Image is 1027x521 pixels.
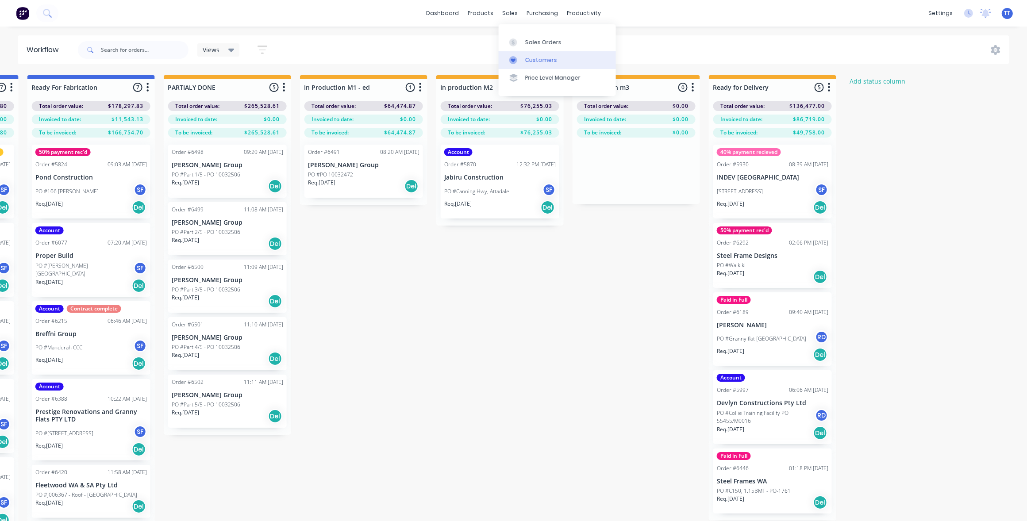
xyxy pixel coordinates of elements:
[525,38,562,46] div: Sales Orders
[172,236,199,244] p: Req. [DATE]
[268,237,282,251] div: Del
[35,408,147,423] p: Prestige Renovations and Granny Flats PTY LTD
[35,174,147,181] p: Pond Construction
[522,7,562,20] div: purchasing
[35,468,67,476] div: Order #6420
[35,305,64,313] div: Account
[168,202,287,255] div: Order #649911:08 AM [DATE][PERSON_NAME] GroupPO #Part 2/5 - PO 10032506Req.[DATE]Del
[717,386,749,394] div: Order #5997
[35,356,63,364] p: Req. [DATE]
[441,145,559,218] div: AccountOrder #587012:32 PM [DATE]Jabiru ConstructionPO #Canning Hwy, AttadaleSFReq.[DATE]Del
[172,219,283,226] p: [PERSON_NAME] Group
[172,206,204,214] div: Order #6499
[268,179,282,193] div: Del
[264,115,280,123] span: $0.00
[542,183,556,196] div: SF
[308,161,419,169] p: [PERSON_NAME] Group
[463,7,498,20] div: products
[35,226,64,234] div: Account
[717,226,772,234] div: 50% payment rec'd
[35,383,64,391] div: Account
[172,391,283,399] p: [PERSON_NAME] Group
[35,482,147,489] p: Fleetwood WA & SA Pty Ltd
[35,395,67,403] div: Order #6388
[268,294,282,308] div: Del
[244,378,283,386] div: 11:11 AM [DATE]
[713,292,832,366] div: Paid in FullOrder #618909:40 AM [DATE][PERSON_NAME]PO #Granny flat [GEOGRAPHIC_DATA]RDReq.[DATE]Del
[308,179,335,187] p: Req. [DATE]
[717,495,744,503] p: Req. [DATE]
[35,252,147,260] p: Proper Build
[172,401,240,409] p: PO #Part 5/5 - PO 10032506
[713,145,832,218] div: 40% payment recievedOrder #593008:39 AM [DATE]INDEV [GEOGRAPHIC_DATA][STREET_ADDRESS]SFReq.[DATE]Del
[448,129,485,137] span: To be invoiced:
[384,129,416,137] span: $64,474.87
[32,301,150,375] div: AccountContract completeOrder #621506:46 AM [DATE]Breffni GroupPO #Mandurah CCCSFReq.[DATE]Del
[35,200,63,208] p: Req. [DATE]
[172,276,283,284] p: [PERSON_NAME] Group
[108,468,147,476] div: 11:58 AM [DATE]
[380,148,419,156] div: 08:20 AM [DATE]
[172,294,199,302] p: Req. [DATE]
[175,102,219,110] span: Total order value:
[536,115,552,123] span: $0.00
[172,228,240,236] p: PO #Part 2/5 - PO 10032506
[168,317,287,370] div: Order #650111:10 AM [DATE][PERSON_NAME] GroupPO #Part 4/5 - PO 10032506Req.[DATE]Del
[172,148,204,156] div: Order #6498
[793,129,825,137] span: $49,758.00
[108,161,147,169] div: 09:03 AM [DATE]
[793,115,825,123] span: $86,719.00
[400,115,416,123] span: $0.00
[172,334,283,341] p: [PERSON_NAME] Group
[172,321,204,329] div: Order #6501
[520,102,552,110] span: $76,255.03
[134,339,147,352] div: SF
[713,448,832,513] div: Paid in FullOrder #644601:18 PM [DATE]Steel Frames WAPO #C150, 1.15BMT - PO-1761Req.[DATE]Del
[845,75,910,87] button: Add status column
[35,262,134,278] p: PO #[PERSON_NAME][GEOGRAPHIC_DATA]
[172,161,283,169] p: [PERSON_NAME] Group
[713,370,832,444] div: AccountOrder #599706:06 AM [DATE]Devlyn Constructions Pty LtdPO #Collie Training Facility PO 5545...
[108,395,147,403] div: 10:22 AM [DATE]
[168,375,287,428] div: Order #650211:11 AM [DATE][PERSON_NAME] GroupPO #Part 5/5 - PO 10032506Req.[DATE]Del
[516,161,556,169] div: 12:32 PM [DATE]
[717,487,791,495] p: PO #C150, 1.15BMT - PO-1761
[35,491,137,499] p: PO #J006367 - Roof - [GEOGRAPHIC_DATA]
[132,200,146,215] div: Del
[717,425,744,433] p: Req. [DATE]
[924,7,957,20] div: settings
[168,260,287,313] div: Order #650011:09 AM [DATE][PERSON_NAME] GroupPO #Part 3/5 - PO 10032506Req.[DATE]Del
[717,374,745,382] div: Account
[789,102,825,110] span: $136,477.00
[520,129,552,137] span: $76,255.03
[172,343,240,351] p: PO #Part 4/5 - PO 10032506
[789,386,828,394] div: 06:06 AM [DATE]
[717,478,828,485] p: Steel Frames WA
[815,330,828,344] div: RD
[789,239,828,247] div: 02:06 PM [DATE]
[244,321,283,329] div: 11:10 AM [DATE]
[244,263,283,271] div: 11:09 AM [DATE]
[444,188,509,195] p: PO #Canning Hwy, Attadale
[108,102,143,110] span: $178,297.83
[35,188,99,195] p: PO #106 [PERSON_NAME]
[717,188,763,195] p: [STREET_ADDRESS]
[312,129,349,137] span: To be invoiced:
[717,200,744,208] p: Req. [DATE]
[132,442,146,456] div: Del
[244,206,283,214] div: 11:08 AM [DATE]
[244,102,280,110] span: $265,528.61
[813,495,827,510] div: Del
[35,317,67,325] div: Order #6215
[172,409,199,417] p: Req. [DATE]
[132,356,146,371] div: Del
[35,442,63,450] p: Req. [DATE]
[35,161,67,169] div: Order #5824
[813,270,827,284] div: Del
[499,69,616,87] a: Price Level Manager
[713,223,832,288] div: 50% payment rec'dOrder #629202:06 PM [DATE]Steel Frame DesignsPO #WaikikiReq.[DATE]Del
[720,102,765,110] span: Total order value:
[35,499,63,507] p: Req. [DATE]
[444,200,472,208] p: Req. [DATE]
[134,183,147,196] div: SF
